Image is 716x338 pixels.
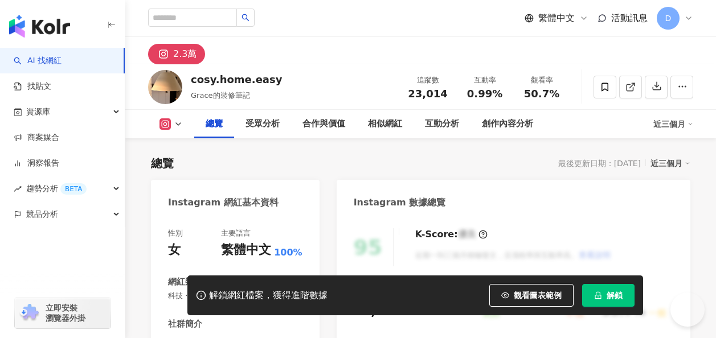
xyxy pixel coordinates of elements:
span: search [242,14,249,22]
div: 最後更新日期：[DATE] [558,159,641,168]
div: 觀看率 [520,75,563,86]
a: 商案媒合 [14,132,59,143]
span: 解鎖 [607,291,623,300]
div: 總覽 [206,117,223,131]
span: 100% [274,246,302,259]
div: K-Score : [415,228,488,241]
span: 趨勢分析 [26,176,87,201]
span: 繁體中文 [538,12,575,24]
span: 觀看圖表範例 [514,291,562,300]
span: 活動訊息 [611,13,648,23]
button: 2.3萬 [148,44,205,64]
div: 主要語言 [221,228,251,238]
div: 性別 [168,228,183,238]
div: 繁體中文 [221,241,271,259]
span: 資源庫 [26,99,50,125]
a: 洞察報告 [14,158,59,169]
div: 互動率 [463,75,506,86]
img: chrome extension [18,304,40,322]
div: 解鎖網紅檔案，獲得進階數據 [209,290,328,302]
button: 解鎖 [582,284,635,307]
span: lock [594,291,602,299]
span: 23,014 [408,88,447,100]
div: 受眾分析 [246,117,280,131]
span: 競品分析 [26,201,58,227]
img: KOL Avatar [148,70,182,104]
div: 總覽 [151,155,174,171]
div: 近三個月 [653,115,693,133]
div: 2.3萬 [173,46,197,62]
img: logo [9,15,70,38]
button: 觀看圖表範例 [489,284,574,307]
div: 近三個月 [650,156,690,171]
div: 社群簡介 [168,318,202,330]
div: 互動分析 [425,117,459,131]
span: 50.7% [524,88,559,100]
div: cosy.home.easy [191,72,282,86]
span: 立即安裝 瀏覽器外掛 [46,303,85,323]
span: Grace的裝修筆記 [191,91,250,100]
span: rise [14,185,22,193]
a: chrome extension立即安裝 瀏覽器外掛 [15,298,111,328]
div: 相似網紅 [368,117,402,131]
div: 合作與價值 [302,117,345,131]
div: Instagram 網紅基本資料 [168,196,279,209]
div: Instagram 數據總覽 [354,196,446,209]
div: 創作內容分析 [482,117,533,131]
a: 找貼文 [14,81,51,92]
span: 0.99% [467,88,502,100]
div: 女 [168,241,181,259]
a: searchAI 找網紅 [14,55,62,67]
div: BETA [60,183,87,195]
span: D [665,12,672,24]
div: 追蹤數 [406,75,449,86]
